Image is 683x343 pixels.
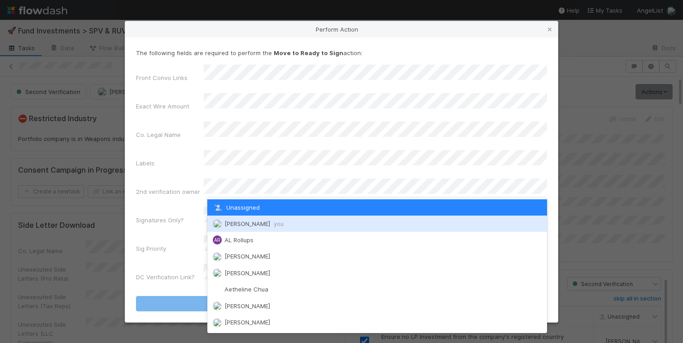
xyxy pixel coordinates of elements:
[213,285,222,294] img: avatar_103f69d0-f655-4f4f-bc28-f3abe7034599.png
[125,21,558,38] div: Perform Action
[213,252,222,261] img: avatar_55a2f090-1307-4765-93b4-f04da16234ba.png
[136,159,154,168] label: Labels
[274,220,284,227] span: you
[225,286,268,293] span: Aetheline Chua
[225,253,270,260] span: [PERSON_NAME]
[213,235,222,244] div: AL Rollups
[213,301,222,310] img: avatar_df83acd9-d480-4d6e-a150-67f005a3ea0d.png
[136,102,189,111] label: Exact Wire Amount
[136,130,181,139] label: Co. Legal Name
[136,296,547,311] button: Move to Ready to Sign
[214,238,220,243] span: AR
[225,269,270,277] span: [PERSON_NAME]
[136,216,184,225] label: Signatures Only?
[213,268,222,277] img: avatar_1d14498f-6309-4f08-8780-588779e5ce37.png
[213,318,222,327] img: avatar_a2647de5-9415-4215-9880-ea643ac47f2f.png
[213,204,260,211] span: Unassigned
[136,273,195,282] label: DC Verification Link?
[225,220,284,227] span: [PERSON_NAME]
[213,219,222,228] img: avatar_ddac2f35-6c49-494a-9355-db49d32eca49.png
[274,49,343,56] strong: Move to Ready to Sign
[136,244,166,253] label: Sig Priority
[136,48,547,57] p: The following fields are required to perform the action:
[225,319,270,326] span: [PERSON_NAME]
[136,73,187,82] label: Front Convo Links
[136,187,200,196] label: 2nd verification owner
[225,236,253,244] span: AL Rollups
[225,302,270,310] span: [PERSON_NAME]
